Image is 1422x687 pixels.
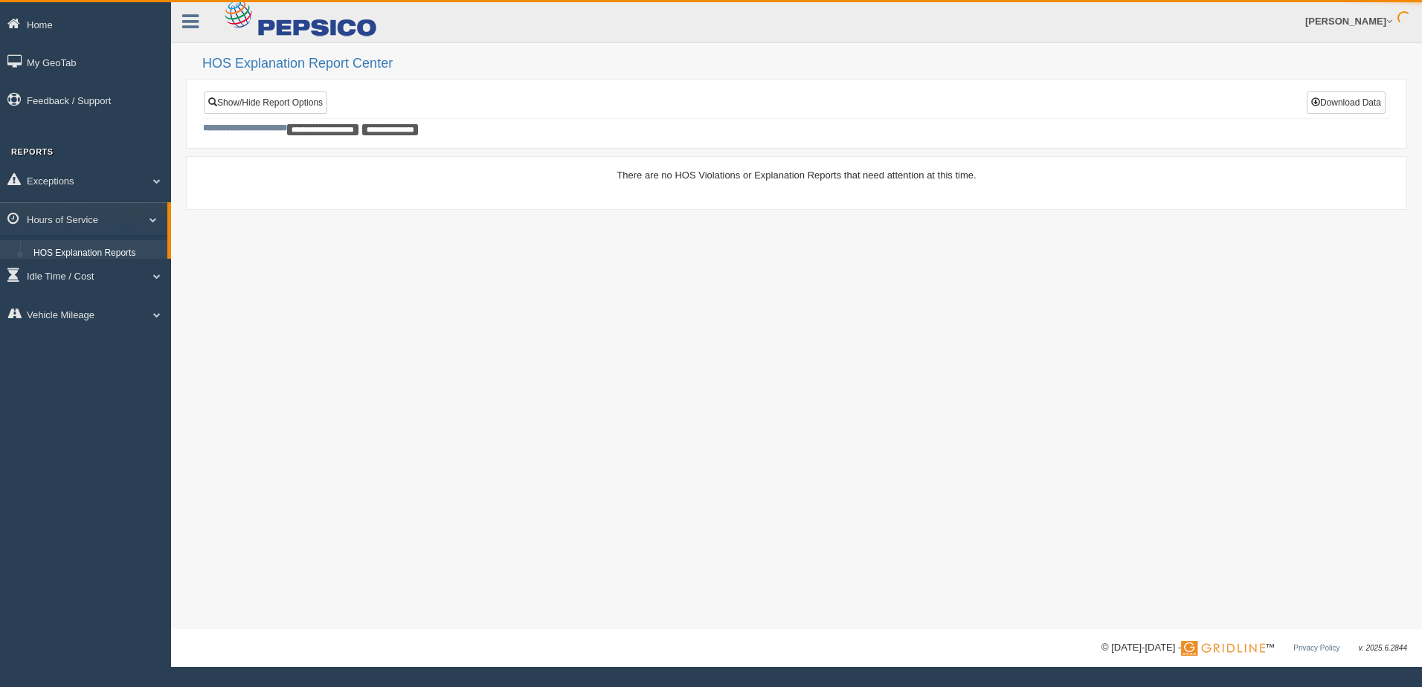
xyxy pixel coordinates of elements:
div: There are no HOS Violations or Explanation Reports that need attention at this time. [203,168,1390,182]
span: v. 2025.6.2844 [1359,644,1407,652]
a: Show/Hide Report Options [204,91,327,114]
button: Download Data [1307,91,1386,114]
div: © [DATE]-[DATE] - ™ [1101,640,1407,656]
img: Gridline [1181,641,1265,656]
h2: HOS Explanation Report Center [202,57,1407,71]
a: Privacy Policy [1293,644,1339,652]
a: HOS Explanation Reports [27,240,167,267]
